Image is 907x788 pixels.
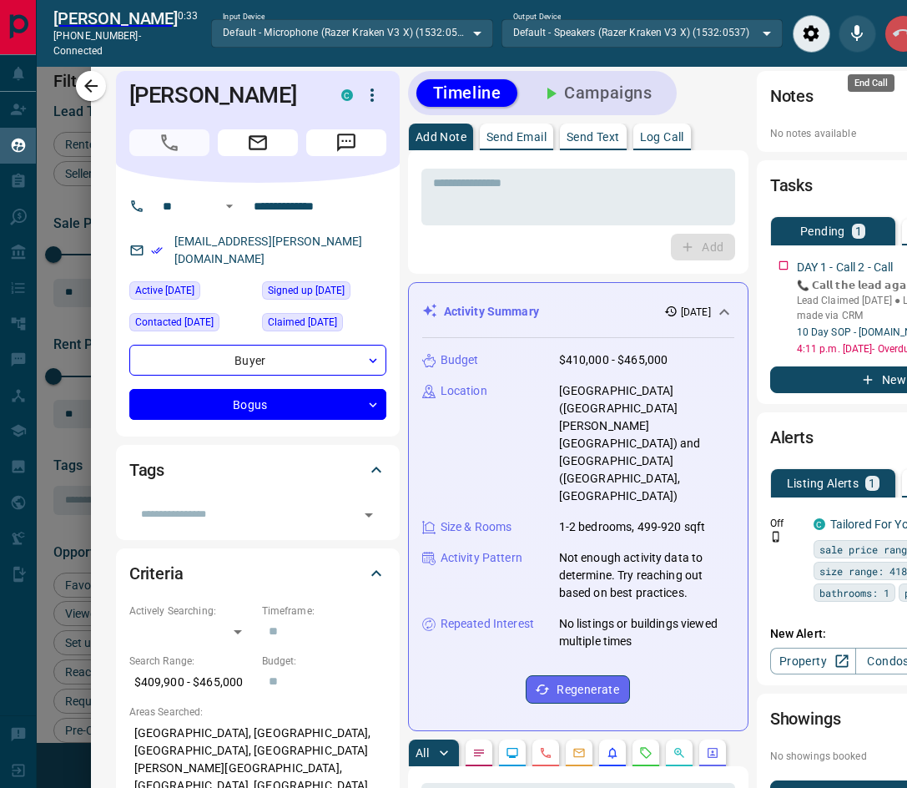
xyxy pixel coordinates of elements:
p: Areas Searched: [129,705,386,720]
span: Contacted [DATE] [135,314,214,331]
div: condos.ca [341,89,353,101]
svg: Push Notification Only [770,531,782,543]
span: Message [306,129,386,156]
p: Not enough activity data to determine. Try reaching out based on best practices. [559,549,734,602]
div: Default - Microphone (Razer Kraken V3 X) (1532:0537) [211,19,492,48]
button: Timeline [416,79,518,107]
h1: [PERSON_NAME] [129,82,316,109]
p: [PHONE_NUMBER] - [53,28,178,58]
button: Campaigns [524,79,668,107]
div: Sun Oct 12 2025 [129,281,254,305]
p: 1 [855,225,862,237]
div: Bogus [129,389,386,420]
div: Tags [129,450,386,490]
p: Add Note [416,131,466,143]
svg: Calls [539,746,552,760]
a: [EMAIL_ADDRESS][PERSON_NAME][DOMAIN_NAME] [174,235,363,265]
p: Off [770,516,804,531]
p: Send Email [486,131,547,143]
h2: Notes [770,83,814,109]
svg: Listing Alerts [606,746,619,760]
p: 1 [869,477,875,489]
span: Call [129,129,209,156]
h2: Showings [770,705,841,732]
div: Sun Oct 12 2025 [262,281,386,305]
svg: Requests [639,746,653,760]
p: $410,000 - $465,000 [559,351,668,369]
p: Budget [441,351,479,369]
p: DAY 1 - Call 2 - Call [797,259,894,276]
div: condos.ca [814,518,825,530]
svg: Email Verified [151,245,163,256]
svg: Agent Actions [706,746,719,760]
p: 1-2 bedrooms, 499-920 sqft [559,518,705,536]
button: Open [357,503,380,527]
span: bathrooms: 1 [819,584,889,601]
p: 0:33 [178,8,198,58]
div: Default - Speakers (Razer Kraken V3 X) (1532:0537) [501,19,783,48]
p: Repeated Interest [441,615,534,633]
p: Activity Pattern [441,549,522,567]
p: $409,900 - $465,000 [129,669,254,696]
h2: Alerts [770,424,814,451]
button: Open [219,196,239,216]
svg: Lead Browsing Activity [506,746,519,760]
div: Activity Summary[DATE] [422,296,734,327]
label: Output Device [513,12,561,23]
p: Budget: [262,654,386,669]
svg: Opportunities [673,746,686,760]
h2: Tasks [770,172,813,199]
p: [GEOGRAPHIC_DATA] ([GEOGRAPHIC_DATA][PERSON_NAME][GEOGRAPHIC_DATA]) and [GEOGRAPHIC_DATA] ([GEOGR... [559,382,734,505]
p: No listings or buildings viewed multiple times [559,615,734,650]
h2: Tags [129,457,164,483]
p: Timeframe: [262,604,386,619]
span: connected [53,45,103,57]
p: All [416,747,429,759]
div: Sun Oct 12 2025 [262,313,386,336]
p: Log Call [640,131,684,143]
div: Audio Settings [793,15,830,53]
h2: Criteria [129,560,184,587]
p: Pending [800,225,845,237]
p: Listing Alerts [787,477,859,489]
span: Email [218,129,298,156]
p: Send Text [567,131,620,143]
p: Search Range: [129,654,254,669]
span: Claimed [DATE] [268,314,337,331]
a: Property [770,648,856,674]
svg: Notes [472,746,486,760]
div: Sun Oct 12 2025 [129,313,254,336]
h2: [PERSON_NAME] [53,8,178,28]
div: Mute [839,15,876,53]
div: Buyer [129,345,386,376]
div: Criteria [129,553,386,594]
div: End Call [848,74,894,92]
p: [DATE] [681,305,711,320]
p: Activity Summary [444,303,539,321]
p: Location [441,382,487,400]
svg: Emails [572,746,586,760]
label: Input Device [223,12,265,23]
button: Regenerate [526,675,630,704]
p: Actively Searching: [129,604,254,619]
span: Active [DATE] [135,282,194,299]
span: Signed up [DATE] [268,282,345,299]
p: Size & Rooms [441,518,512,536]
